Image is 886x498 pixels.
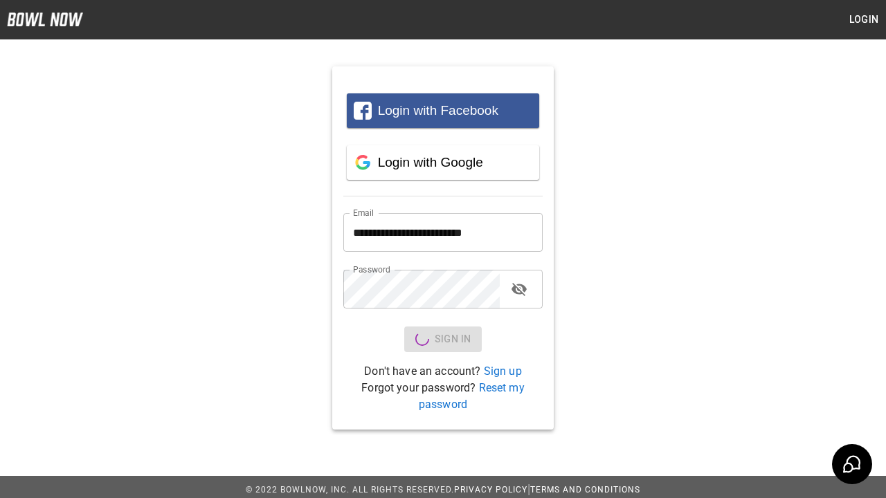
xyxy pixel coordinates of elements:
[454,485,527,495] a: Privacy Policy
[484,365,522,378] a: Sign up
[505,275,533,303] button: toggle password visibility
[343,380,543,413] p: Forgot your password?
[246,485,454,495] span: © 2022 BowlNow, Inc. All Rights Reserved.
[842,7,886,33] button: Login
[343,363,543,380] p: Don't have an account?
[7,12,83,26] img: logo
[419,381,525,411] a: Reset my password
[347,145,539,180] button: Login with Google
[378,103,498,118] span: Login with Facebook
[378,155,483,169] span: Login with Google
[347,93,539,128] button: Login with Facebook
[530,485,640,495] a: Terms and Conditions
